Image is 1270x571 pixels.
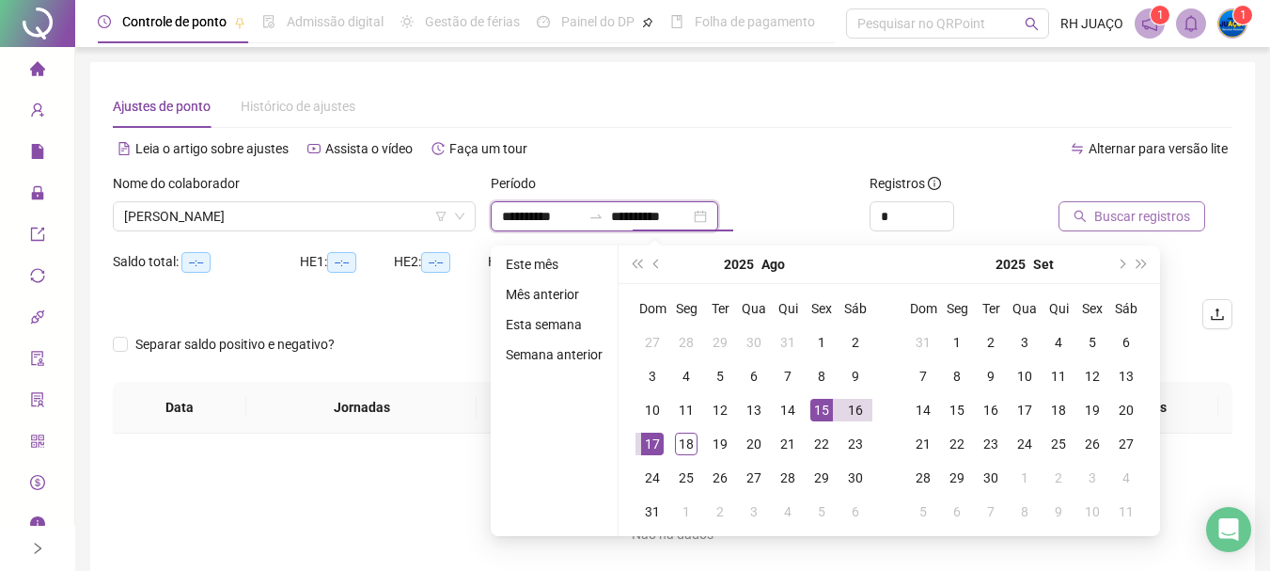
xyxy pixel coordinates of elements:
[776,467,799,489] div: 28
[135,141,289,156] span: Leia o artigo sobre ajustes
[1075,393,1109,427] td: 2025-09-19
[1013,365,1036,388] div: 10
[776,365,799,388] div: 7
[980,500,1002,523] div: 7
[940,495,974,529] td: 2025-10-06
[946,433,968,455] div: 22
[647,246,667,283] button: prev-year
[1042,359,1075,393] td: 2025-09-11
[946,365,968,388] div: 8
[642,17,653,28] span: pushpin
[1151,6,1169,24] sup: 1
[1218,9,1246,38] img: 66582
[1132,246,1152,283] button: super-next-year
[1013,500,1036,523] div: 8
[1109,495,1143,529] td: 2025-10-11
[771,292,805,325] th: Qui
[810,365,833,388] div: 8
[870,173,941,194] span: Registros
[307,142,321,155] span: youtube
[737,359,771,393] td: 2025-08-06
[737,461,771,495] td: 2025-08-27
[1075,427,1109,461] td: 2025-09-26
[287,14,384,29] span: Admissão digital
[906,325,940,359] td: 2025-08-31
[1060,13,1123,34] span: RH JUAÇO
[124,202,464,230] span: LUCIO FLAVIO ROCHA DOS SANTOS
[30,177,45,214] span: lock
[635,427,669,461] td: 2025-08-17
[980,365,1002,388] div: 9
[805,427,839,461] td: 2025-08-22
[703,461,737,495] td: 2025-08-26
[771,359,805,393] td: 2025-08-07
[669,359,703,393] td: 2025-08-04
[737,292,771,325] th: Qua
[709,433,731,455] div: 19
[635,495,669,529] td: 2025-08-31
[912,467,934,489] div: 28
[262,15,275,28] span: file-done
[325,141,413,156] span: Assista o vídeo
[1081,467,1104,489] div: 3
[839,495,872,529] td: 2025-09-06
[1109,461,1143,495] td: 2025-10-04
[906,292,940,325] th: Dom
[1109,359,1143,393] td: 2025-09-13
[940,325,974,359] td: 2025-09-01
[1025,17,1039,31] span: search
[844,467,867,489] div: 30
[135,524,1210,545] div: Não há dados
[912,365,934,388] div: 7
[30,53,45,90] span: home
[1013,467,1036,489] div: 1
[588,209,604,224] span: swap-right
[669,427,703,461] td: 2025-08-18
[980,331,1002,354] div: 2
[1008,325,1042,359] td: 2025-09-03
[1094,206,1190,227] span: Buscar registros
[703,325,737,359] td: 2025-07-29
[940,359,974,393] td: 2025-09-08
[675,433,698,455] div: 18
[246,382,477,434] th: Jornadas
[906,359,940,393] td: 2025-09-07
[1042,461,1075,495] td: 2025-10-02
[737,393,771,427] td: 2025-08-13
[1115,467,1137,489] div: 4
[1013,399,1036,421] div: 17
[805,292,839,325] th: Sex
[1058,201,1205,231] button: Buscar registros
[675,467,698,489] div: 25
[128,334,342,355] span: Separar saldo positivo e negativo?
[771,461,805,495] td: 2025-08-28
[737,427,771,461] td: 2025-08-20
[1042,427,1075,461] td: 2025-09-25
[743,467,765,489] div: 27
[946,399,968,421] div: 15
[940,427,974,461] td: 2025-09-22
[561,14,635,29] span: Painel do DP
[477,382,619,434] th: Entrada 1
[1109,325,1143,359] td: 2025-09-06
[431,142,445,155] span: history
[771,495,805,529] td: 2025-09-04
[776,331,799,354] div: 31
[1047,433,1070,455] div: 25
[810,467,833,489] div: 29
[709,331,731,354] div: 29
[810,399,833,421] div: 15
[122,14,227,29] span: Controle de ponto
[1183,15,1199,32] span: bell
[30,218,45,256] span: export
[626,246,647,283] button: super-prev-year
[1157,8,1164,22] span: 1
[980,433,1002,455] div: 23
[1047,467,1070,489] div: 2
[1110,246,1131,283] button: next-year
[1075,461,1109,495] td: 2025-10-03
[1047,331,1070,354] div: 4
[425,14,520,29] span: Gestão de férias
[498,253,610,276] li: Este mês
[670,15,683,28] span: book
